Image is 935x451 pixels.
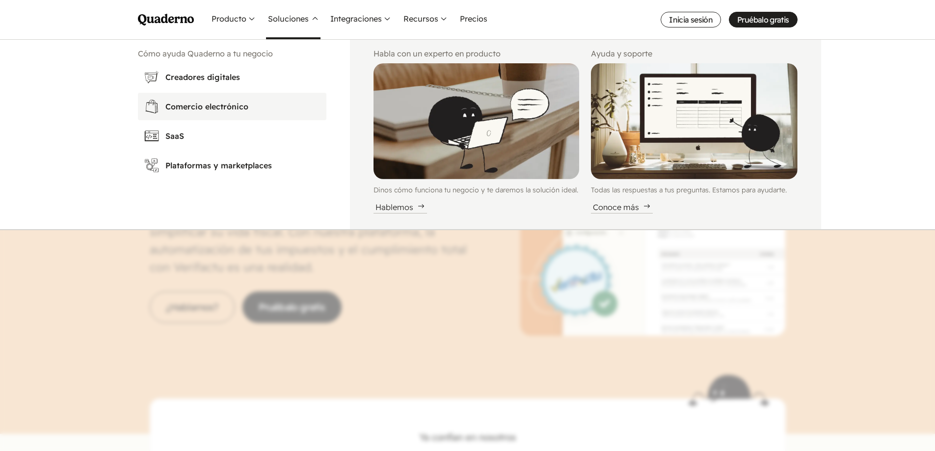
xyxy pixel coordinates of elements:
h2: Ayuda y soporte [591,48,797,59]
a: Creadores digitales [138,63,326,91]
a: Comercio electrónico [138,93,326,120]
a: Illustration of Qoodle displaying an interface on a computerTodas las respuestas a tus preguntas.... [591,63,797,213]
h2: Cómo ayuda Quaderno a tu negocio [138,48,326,59]
h3: Creadores digitales [165,71,321,83]
h3: Comercio electrónico [165,101,321,112]
a: SaaS [138,122,326,150]
h2: Habla con un experto en producto [374,48,580,59]
img: Illustration of Qoodle reading from a laptop [374,63,580,179]
img: Illustration of Qoodle displaying an interface on a computer [591,63,797,179]
a: Plataformas y marketplaces [138,152,326,179]
div: Conoce más [591,201,653,213]
p: Todas las respuestas a tus preguntas. Estamos para ayudarte. [591,185,797,195]
h3: Plataformas y marketplaces [165,159,321,171]
a: Illustration of Qoodle reading from a laptopDinos cómo funciona tu negocio y te daremos la soluci... [374,63,580,213]
abbr: Software as a Service [165,131,184,141]
a: Pruébalo gratis [729,12,797,27]
p: Dinos cómo funciona tu negocio y te daremos la solución ideal. [374,185,580,195]
a: Inicia sesión [661,12,721,27]
div: Hablemos [374,201,427,213]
